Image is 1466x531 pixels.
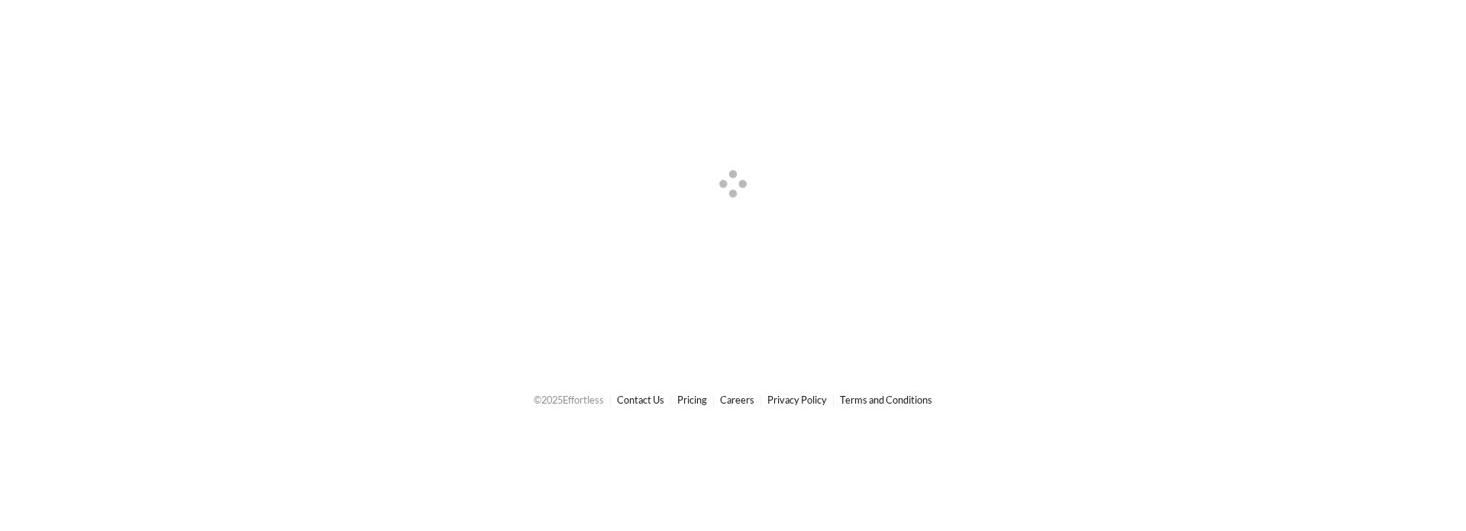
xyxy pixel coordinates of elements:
[720,394,754,406] a: Careers
[840,394,932,406] a: Terms and Conditions
[534,394,604,406] span: © 2025 Effortless
[617,394,664,406] a: Contact Us
[677,394,707,406] a: Pricing
[767,394,827,406] a: Privacy Policy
